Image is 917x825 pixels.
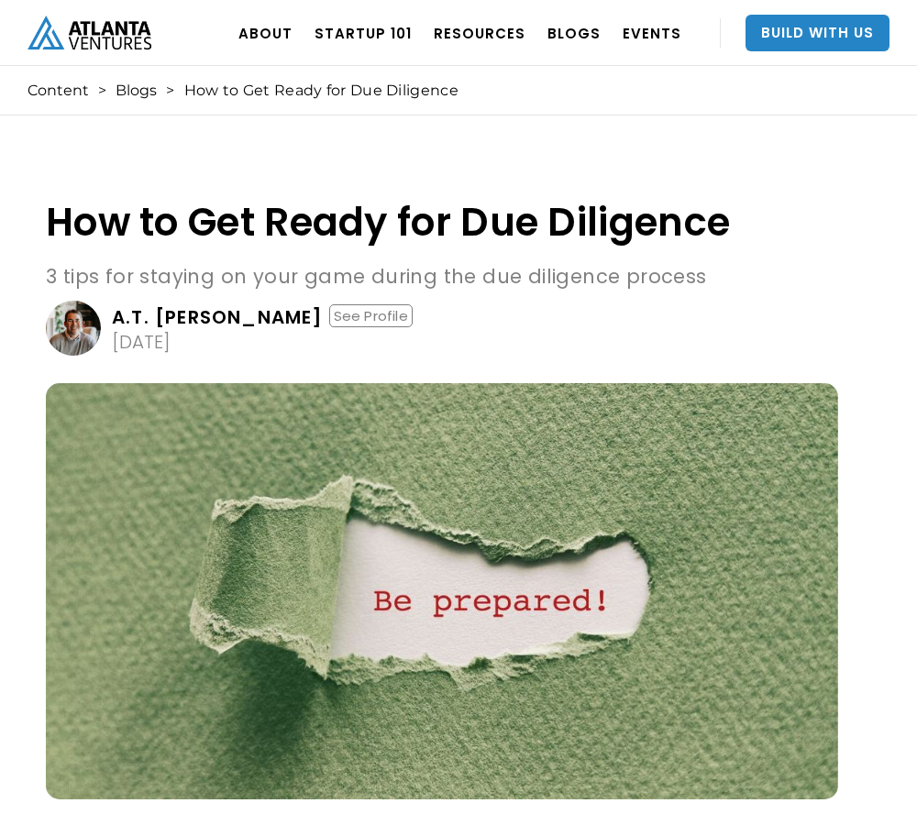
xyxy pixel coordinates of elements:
[166,82,174,100] div: >
[746,15,889,51] a: Build With Us
[112,308,324,326] div: A.T. [PERSON_NAME]
[46,301,838,356] a: A.T. [PERSON_NAME]See Profile[DATE]
[547,7,601,59] a: BLOGS
[184,82,458,100] div: How to Get Ready for Due Diligence
[329,304,413,327] div: See Profile
[238,7,293,59] a: ABOUT
[112,333,171,351] div: [DATE]
[46,262,838,291] p: 3 tips for staying on your game during the due diligence process
[623,7,681,59] a: EVENTS
[434,7,525,59] a: RESOURCES
[116,82,157,100] a: Blogs
[98,82,106,100] div: >
[46,201,838,244] h1: How to Get Ready for Due Diligence
[28,82,89,100] a: Content
[315,7,412,59] a: Startup 101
